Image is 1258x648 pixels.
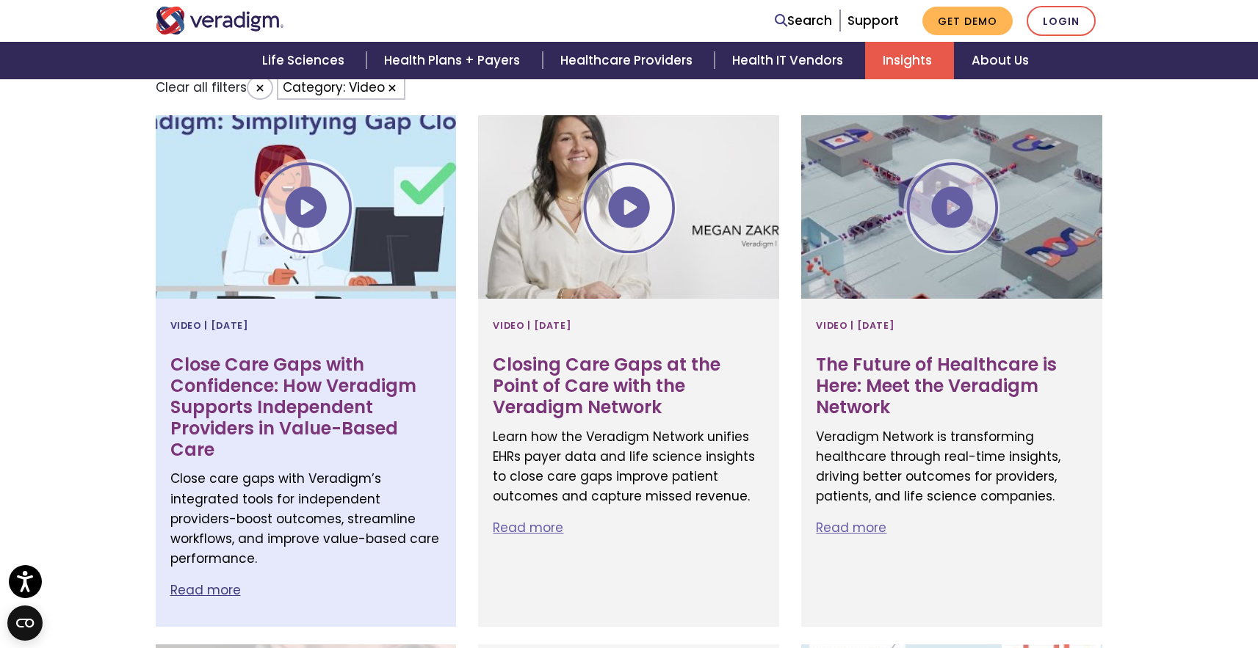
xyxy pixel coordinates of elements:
[976,557,1240,630] iframe: Drift Chat Widget
[366,42,542,79] a: Health Plans + Payers
[170,581,241,599] a: Read more
[816,354,1088,418] h3: The Future of Healthcare is Here: Meet the Veradigm Network
[245,42,366,79] a: Life Sciences
[156,76,273,103] li: Clear all filters
[493,354,764,418] h3: Closing Care Gaps at the Point of Care with the Veradigm Network
[715,42,865,79] a: Health IT Vendors
[816,427,1088,507] p: Veradigm Network is transforming healthcare through real-time insights, driving better outcomes f...
[1027,6,1096,36] a: Login
[922,7,1013,35] a: Get Demo
[865,42,954,79] a: Insights
[7,605,43,641] button: Open CMP widget
[493,313,571,337] span: Video | [DATE]
[775,11,832,31] a: Search
[170,313,249,337] span: Video | [DATE]
[156,7,284,34] img: Veradigm logo
[493,427,764,507] p: Learn how the Veradigm Network unifies EHRs payer data and life science insights to close care ga...
[954,42,1046,79] a: About Us
[170,354,442,460] h3: Close Care Gaps with Confidence: How Veradigm Supports Independent Providers in Value-Based Care
[847,12,899,29] a: Support
[543,42,715,79] a: Healthcare Providers
[816,519,886,536] a: Read more
[493,519,563,536] a: Read more
[170,469,442,569] p: Close care gaps with Veradigm’s integrated tools for independent providers-boost outcomes, stream...
[816,313,894,337] span: Video | [DATE]
[277,76,405,100] button: Category: Video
